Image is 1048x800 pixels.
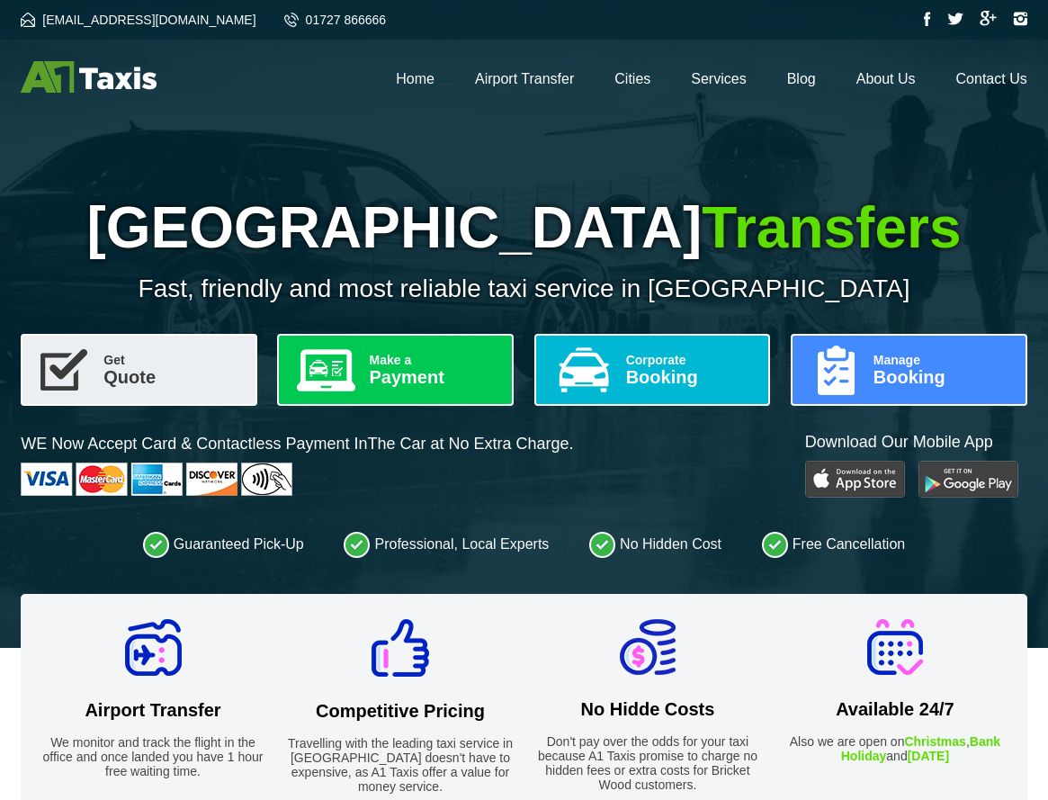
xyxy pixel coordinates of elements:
a: Cities [614,71,650,86]
strong: Bank Holiday [841,734,1000,763]
a: CorporateBooking [534,334,771,406]
a: Services [691,71,746,86]
img: Available 24/7 Icon [867,619,923,675]
img: Cards [21,463,292,496]
li: Guaranteed Pick-Up [143,531,304,558]
span: Get [103,354,241,366]
a: ManageBooking [791,334,1027,406]
span: Manage [873,354,1011,366]
li: Professional, Local Experts [344,531,549,558]
h1: [GEOGRAPHIC_DATA] [21,194,1026,261]
h2: No Hidde Costs [533,699,761,720]
img: Google Plus [980,11,997,26]
span: Corporate [626,354,755,366]
a: Airport Transfer [475,71,574,86]
a: Contact Us [956,71,1027,86]
span: The Car at No Extra Charge. [367,435,573,453]
p: WE Now Accept Card & Contactless Payment In [21,433,573,455]
p: Travelling with the leading taxi service in [GEOGRAPHIC_DATA] doesn't have to expensive, as A1 Ta... [286,736,514,794]
a: GetQuote [21,334,257,406]
strong: Christmas [904,734,965,749]
img: Competitive Pricing Icon [372,619,429,677]
h2: Available 24/7 [781,699,1008,720]
img: Twitter [947,13,963,25]
img: Play Store [805,461,905,498]
img: A1 Taxis St Albans LTD [21,61,157,93]
h2: Airport Transfer [39,700,266,721]
strong: [DATE] [908,749,949,763]
a: Blog [787,71,816,86]
a: Make aPayment [277,334,514,406]
img: Google Play [918,461,1018,498]
li: No Hidden Cost [589,531,721,558]
a: Home [396,71,434,86]
img: Airport Transfer Icon [125,619,182,676]
span: Transfers [702,195,961,260]
h2: Competitive Pricing [286,701,514,722]
p: We monitor and track the flight in the office and once landed you have 1 hour free waiting time. [39,735,266,778]
p: Also we are open on , and [781,734,1008,763]
span: Make a [369,354,497,366]
img: No Hidde Costs Icon [620,619,676,675]
img: Facebook [924,12,931,26]
a: About Us [856,71,916,86]
img: Instagram [1013,12,1027,26]
li: Free Cancellation [762,531,905,558]
a: [EMAIL_ADDRESS][DOMAIN_NAME] [21,13,255,27]
p: Fast, friendly and most reliable taxi service in [GEOGRAPHIC_DATA] [21,274,1026,303]
a: 01727 866666 [284,13,387,27]
p: Download Our Mobile App [805,431,1027,454]
p: Don't pay over the odds for your taxi because A1 Taxis promise to charge no hidden fees or extra ... [533,734,761,792]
